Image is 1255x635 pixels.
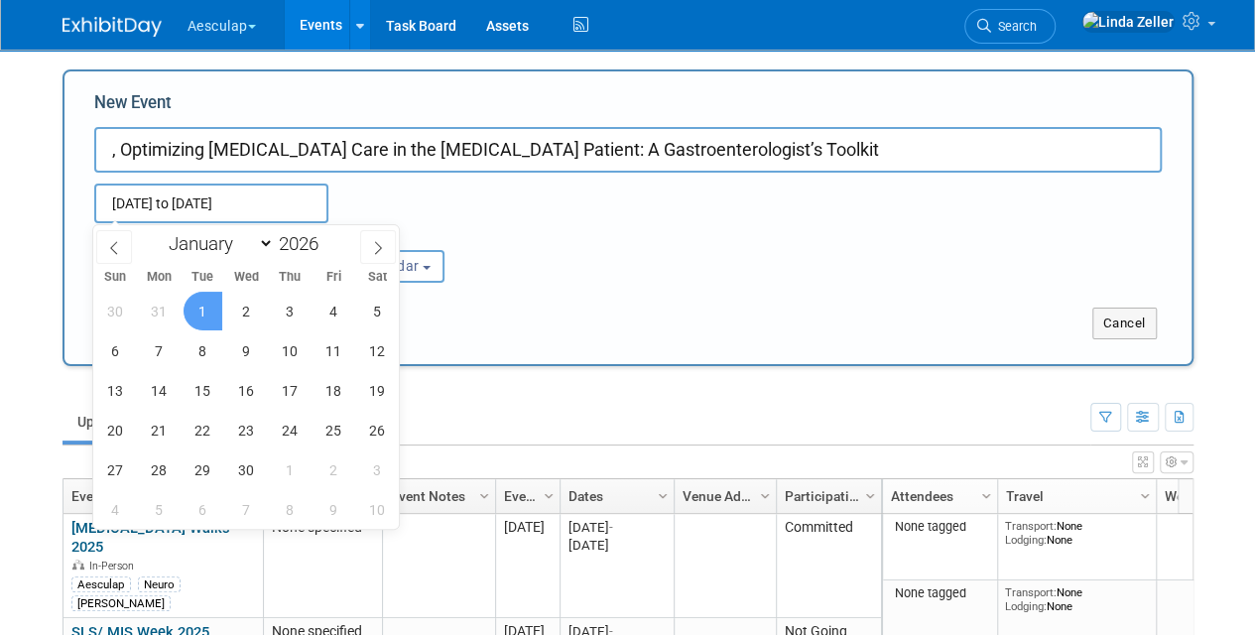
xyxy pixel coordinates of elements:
a: Column Settings [1134,479,1156,509]
span: Column Settings [1137,488,1153,504]
span: September 9, 2026 [227,331,266,370]
span: September 10, 2026 [271,331,310,370]
span: September 20, 2026 [96,411,135,449]
a: Search [964,9,1056,44]
span: September 17, 2026 [271,371,310,410]
span: August 30, 2026 [96,292,135,330]
span: Sun [93,271,137,284]
span: Lodging: [1005,599,1047,613]
img: Linda Zeller [1081,11,1175,33]
a: Attendees [891,479,984,513]
span: September 21, 2026 [140,411,179,449]
span: September 3, 2026 [271,292,310,330]
span: Column Settings [862,488,878,504]
span: September 27, 2026 [96,450,135,489]
span: September 13, 2026 [96,371,135,410]
a: Column Settings [538,479,560,509]
a: Upcoming69 [63,403,179,441]
div: None tagged [890,519,989,535]
span: Thu [268,271,312,284]
a: Event Month [504,479,547,513]
span: October 9, 2026 [314,490,353,529]
div: None None [1005,519,1148,548]
span: In-Person [89,560,140,572]
span: September 4, 2026 [314,292,353,330]
span: August 31, 2026 [140,292,179,330]
div: None tagged [890,585,989,601]
div: None None [1005,585,1148,614]
span: October 3, 2026 [358,450,397,489]
span: September 29, 2026 [184,450,222,489]
a: Column Settings [652,479,674,509]
span: September 23, 2026 [227,411,266,449]
span: October 4, 2026 [96,490,135,529]
div: Participation: [293,223,461,249]
button: Cancel [1092,308,1157,339]
span: Tue [181,271,224,284]
span: Search [991,19,1037,34]
div: [DATE] [568,537,665,554]
div: Aesculap [71,576,131,592]
span: Lodging: [1005,533,1047,547]
span: Column Settings [655,488,671,504]
span: September 11, 2026 [314,331,353,370]
td: Committed [776,514,881,618]
span: September 2, 2026 [227,292,266,330]
span: September 15, 2026 [184,371,222,410]
span: September 14, 2026 [140,371,179,410]
span: Sat [355,271,399,284]
label: New Event [94,91,172,122]
input: Start Date - End Date [94,184,328,223]
span: October 10, 2026 [358,490,397,529]
a: Column Settings [754,479,776,509]
a: Column Settings [975,479,997,509]
span: September 6, 2026 [96,331,135,370]
td: [DATE] [495,514,560,618]
a: [MEDICAL_DATA] Walks 2025 [71,519,230,556]
a: Travel [1006,479,1143,513]
span: October 7, 2026 [227,490,266,529]
a: Column Settings [859,479,881,509]
span: Column Settings [476,488,492,504]
span: September 7, 2026 [140,331,179,370]
a: Participation [785,479,868,513]
a: Column Settings [473,479,495,509]
span: October 5, 2026 [140,490,179,529]
span: September 16, 2026 [227,371,266,410]
span: September 30, 2026 [227,450,266,489]
div: [DATE] [568,519,665,536]
span: October 2, 2026 [314,450,353,489]
span: September 19, 2026 [358,371,397,410]
span: - [609,520,613,535]
span: September 25, 2026 [314,411,353,449]
a: Event Notes [391,479,482,513]
span: September 1, 2026 [184,292,222,330]
a: Dates [568,479,661,513]
img: In-Person Event [72,560,84,570]
span: October 6, 2026 [184,490,222,529]
span: Column Settings [978,488,994,504]
a: Venue Address [683,479,763,513]
span: September 12, 2026 [358,331,397,370]
span: September 26, 2026 [358,411,397,449]
input: Year [274,232,333,255]
input: Name of Trade Show / Conference [94,127,1162,173]
span: Wed [224,271,268,284]
span: Fri [312,271,355,284]
span: Transport: [1005,519,1057,533]
span: September 22, 2026 [184,411,222,449]
img: ExhibitDay [63,17,162,37]
span: Mon [137,271,181,284]
a: Event [71,479,250,513]
div: [PERSON_NAME] [71,595,171,611]
span: September 28, 2026 [140,450,179,489]
div: Attendance / Format: [94,223,263,249]
div: Neuro [138,576,181,592]
span: September 5, 2026 [358,292,397,330]
span: September 8, 2026 [184,331,222,370]
select: Month [160,231,274,256]
span: Transport: [1005,585,1057,599]
span: October 1, 2026 [271,450,310,489]
span: Column Settings [541,488,557,504]
span: Column Settings [757,488,773,504]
